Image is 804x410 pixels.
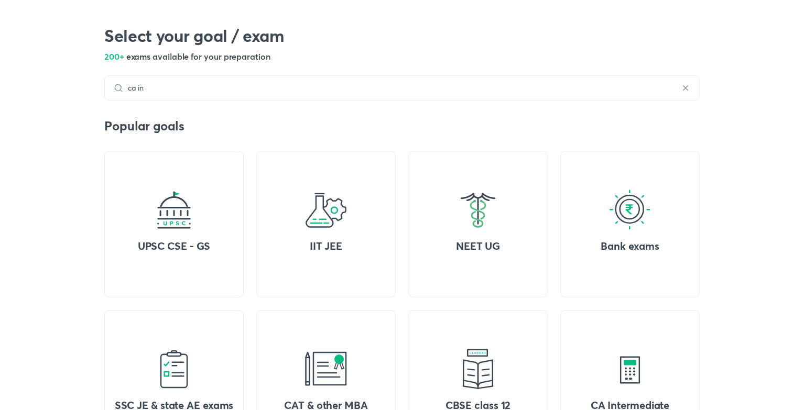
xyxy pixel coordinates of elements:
[457,189,499,231] img: goal-icon
[113,239,235,253] h4: UPSC CSE - GS
[153,348,195,390] img: goal-icon
[569,239,691,253] h4: Bank exams
[457,348,499,390] img: goal-icon
[265,239,387,253] h4: IIT JEE
[126,51,270,62] span: exams available for your preparation
[305,189,347,231] img: goal-icon
[417,239,539,253] h4: NEET UG
[609,348,651,390] img: goal-icon
[104,117,700,134] h3: Popular goals
[104,25,700,46] h2: Select your goal / exam
[609,189,651,231] img: goal-icon
[124,84,680,92] input: Type the goal / exam you’re preparing for
[104,50,700,63] h5: 200+
[153,189,195,231] img: goal-icon
[305,348,347,390] img: goal-icon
